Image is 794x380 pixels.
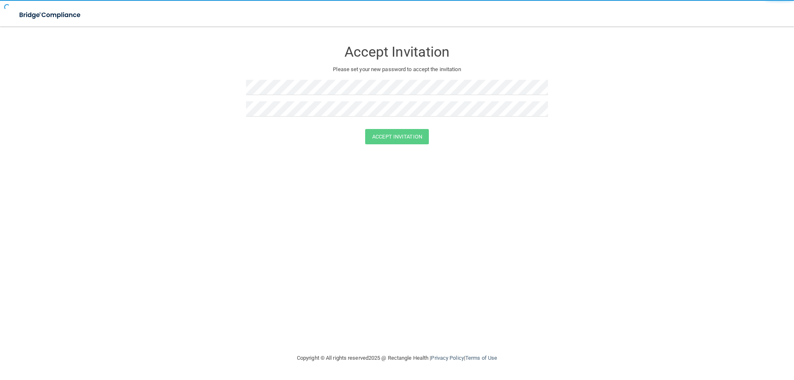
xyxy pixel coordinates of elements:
div: Copyright © All rights reserved 2025 @ Rectangle Health | | [246,345,548,371]
p: Please set your new password to accept the invitation [252,65,542,74]
button: Accept Invitation [365,129,429,144]
h3: Accept Invitation [246,44,548,60]
a: Terms of Use [465,355,497,361]
img: bridge_compliance_login_screen.278c3ca4.svg [12,7,88,24]
a: Privacy Policy [431,355,464,361]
